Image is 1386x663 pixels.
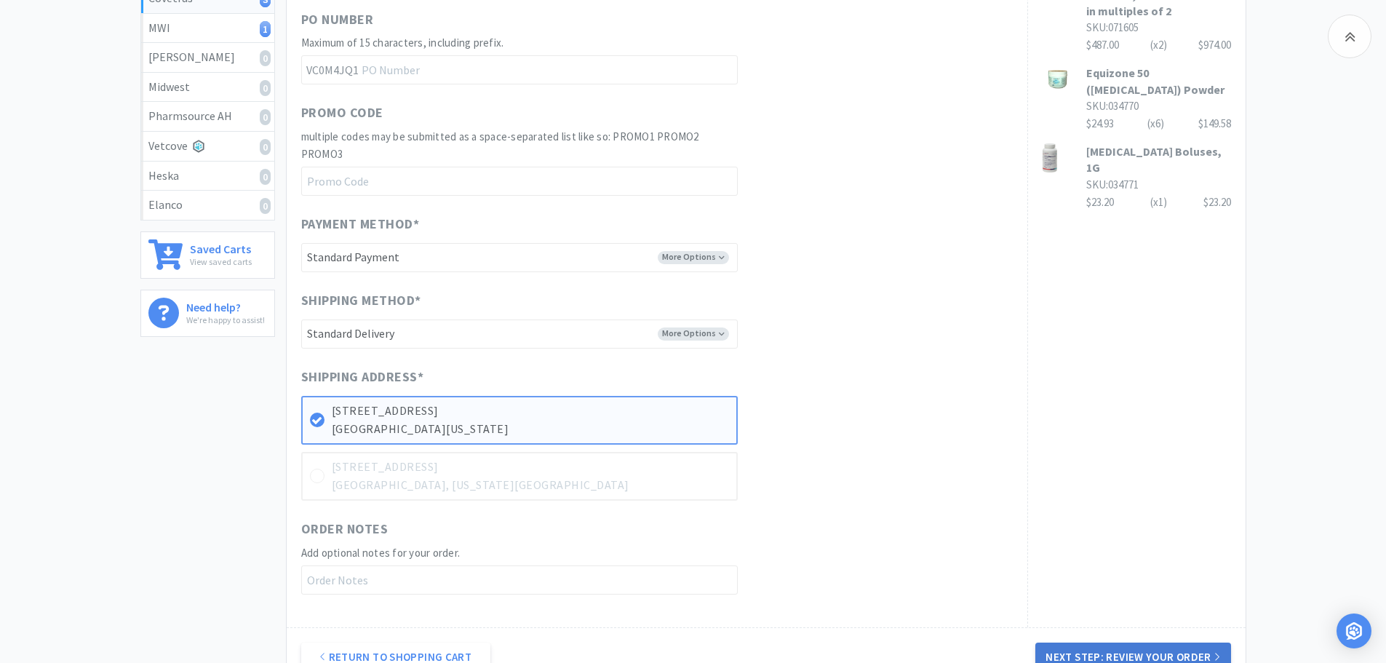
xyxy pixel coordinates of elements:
input: PO Number [301,55,738,84]
div: (x 6 ) [1147,115,1164,132]
div: $23.20 [1203,194,1231,211]
div: $23.20 [1086,194,1231,211]
div: Heska [148,167,267,186]
div: (x 2 ) [1150,36,1167,54]
span: SKU: 071605 [1086,20,1139,34]
p: [GEOGRAPHIC_DATA][US_STATE] [332,420,729,439]
a: Vetcove0 [141,132,274,162]
h6: Need help? [186,298,265,313]
a: [PERSON_NAME]0 [141,43,274,73]
div: $487.00 [1086,36,1231,54]
div: [PERSON_NAME] [148,48,267,67]
div: (x 1 ) [1150,194,1167,211]
div: $974.00 [1198,36,1231,54]
div: Elanco [148,196,267,215]
div: Midwest [148,78,267,97]
h3: [MEDICAL_DATA] Boluses, 1G [1086,143,1231,176]
h3: Equizone 50 ([MEDICAL_DATA]) Powder [1086,65,1231,98]
i: 0 [260,169,271,185]
span: Add optional notes for your order. [301,546,461,560]
i: 0 [260,139,271,155]
input: Promo Code [301,167,738,196]
span: Shipping Address * [301,367,424,388]
span: Maximum of 15 characters, including prefix. [301,36,504,49]
img: fd6a9bddd3c247bda7699efbd8d11b57_31854.png [1043,143,1057,172]
span: Order Notes [301,519,389,540]
p: [STREET_ADDRESS] [332,402,729,421]
p: [STREET_ADDRESS] [332,458,729,477]
p: We're happy to assist! [186,313,265,327]
span: Promo Code [301,103,383,124]
h6: Saved Carts [190,239,252,255]
img: b4a21c1439dc4a93af0a59656fc85128_31853.png [1043,65,1072,94]
div: $24.93 [1086,115,1231,132]
i: 0 [260,50,271,66]
i: 1 [260,21,271,37]
i: 0 [260,198,271,214]
a: Elanco0 [141,191,274,220]
p: [GEOGRAPHIC_DATA], [US_STATE][GEOGRAPHIC_DATA] [332,476,729,495]
span: PO Number [301,9,374,31]
span: Payment Method * [301,214,420,235]
span: VC0M4JQ1 [301,56,362,84]
div: MWI [148,19,267,38]
span: SKU: 034770 [1086,99,1139,113]
a: Midwest0 [141,73,274,103]
a: Heska0 [141,162,274,191]
div: Vetcove [148,137,267,156]
div: $149.58 [1198,115,1231,132]
a: Pharmsource AH0 [141,102,274,132]
div: Pharmsource AH [148,107,267,126]
i: 0 [260,109,271,125]
span: Shipping Method * [301,290,421,311]
a: MWI1 [141,14,274,44]
p: View saved carts [190,255,252,269]
input: Order Notes [301,565,738,595]
i: 0 [260,80,271,96]
span: multiple codes may be submitted as a space-separated list like so: PROMO1 PROMO2 PROMO3 [301,130,699,161]
div: Open Intercom Messenger [1337,614,1371,648]
span: SKU: 034771 [1086,178,1139,191]
a: Saved CartsView saved carts [140,231,275,279]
